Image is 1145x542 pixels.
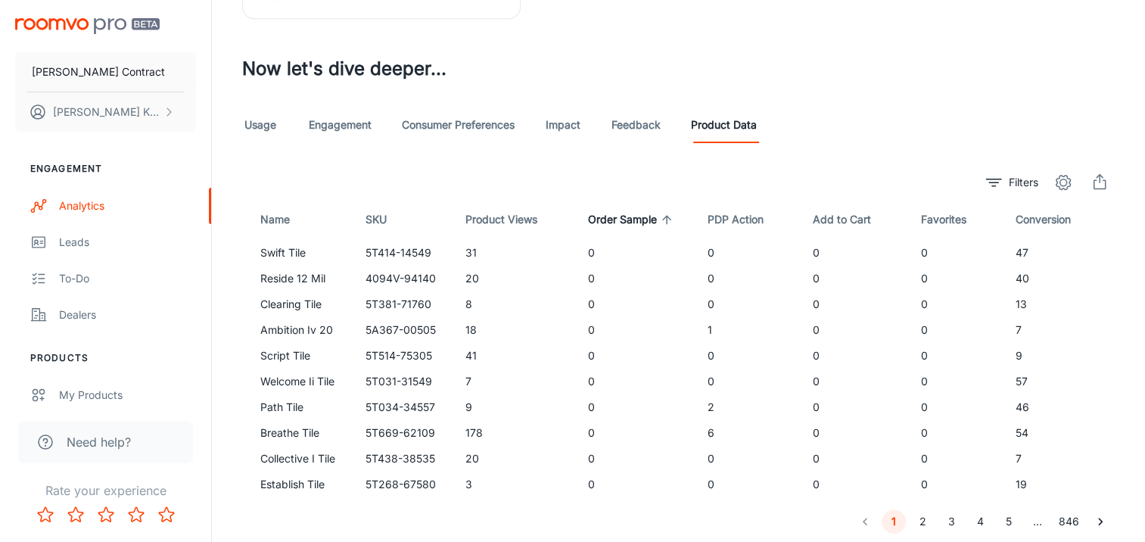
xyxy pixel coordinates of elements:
[576,394,695,420] td: 0
[909,446,1003,472] td: 0
[968,509,992,534] button: Go to page 4
[576,291,695,317] td: 0
[695,420,801,446] td: 6
[53,104,160,120] p: [PERSON_NAME] Kagwisa
[921,210,986,229] span: Favorites
[708,210,783,229] span: PDP Action
[909,394,1003,420] td: 0
[545,107,581,143] a: Impact
[59,387,196,403] div: My Products
[453,317,576,343] td: 18
[15,52,196,92] button: [PERSON_NAME] Contract
[242,240,353,266] td: Swift Tile
[695,343,801,369] td: 0
[851,509,1115,534] nav: pagination navigation
[801,446,909,472] td: 0
[453,369,576,394] td: 7
[353,291,453,317] td: 5T381-71760
[61,500,91,530] button: Rate 2 star
[611,107,661,143] a: Feedback
[909,240,1003,266] td: 0
[801,266,909,291] td: 0
[801,394,909,420] td: 0
[366,210,406,229] span: SKU
[695,317,801,343] td: 1
[813,210,891,229] span: Add to Cart
[576,266,695,291] td: 0
[353,420,453,446] td: 5T669-62109
[453,240,576,266] td: 31
[453,266,576,291] td: 20
[576,420,695,446] td: 0
[59,307,196,323] div: Dealers
[32,64,165,80] p: [PERSON_NAME] Contract
[242,107,278,143] a: Usage
[939,509,963,534] button: Go to page 3
[453,291,576,317] td: 8
[909,317,1003,343] td: 0
[453,420,576,446] td: 178
[1084,167,1115,198] span: Export CSV
[909,369,1003,394] td: 0
[576,369,695,394] td: 0
[15,92,196,132] button: [PERSON_NAME] Kagwisa
[695,394,801,420] td: 2
[588,210,677,229] span: Order Sample
[353,266,453,291] td: 4094V-94140
[982,170,1042,195] button: filter
[882,509,906,534] button: page 1
[695,472,801,497] td: 0
[1003,446,1115,472] td: 7
[12,481,199,500] p: Rate your experience
[309,107,372,143] a: Engagement
[1003,291,1115,317] td: 13
[151,500,182,530] button: Rate 5 star
[801,420,909,446] td: 0
[67,433,131,451] span: Need help?
[402,107,515,143] a: Consumer Preferences
[353,472,453,497] td: 5T268-67580
[353,394,453,420] td: 5T034-34557
[242,420,353,446] td: Breathe Tile
[30,500,61,530] button: Rate 1 star
[576,446,695,472] td: 0
[242,343,353,369] td: Script Tile
[1088,509,1112,534] button: Go to next page
[695,369,801,394] td: 0
[1003,420,1115,446] td: 54
[242,55,1115,83] h3: Now let's dive deeper...
[453,446,576,472] td: 20
[1048,167,1078,198] button: settings
[909,291,1003,317] td: 0
[242,472,353,497] td: Establish Tile
[453,394,576,420] td: 9
[1003,472,1115,497] td: 19
[1003,240,1115,266] td: 47
[242,266,353,291] td: Reside 12 Mil
[801,472,909,497] td: 0
[242,317,353,343] td: Ambition Iv 20
[909,266,1003,291] td: 0
[121,500,151,530] button: Rate 4 star
[59,270,196,287] div: To-do
[1084,167,1115,198] button: export
[453,343,576,369] td: 41
[576,317,695,343] td: 0
[1009,174,1038,191] p: Filters
[997,509,1021,534] button: Go to page 5
[1054,509,1084,534] button: Go to page 846
[909,343,1003,369] td: 0
[59,234,196,251] div: Leads
[260,210,310,229] span: Name
[695,291,801,317] td: 0
[576,343,695,369] td: 0
[353,369,453,394] td: 5T031-31549
[801,343,909,369] td: 0
[576,240,695,266] td: 0
[1016,210,1091,229] span: Conversion
[242,291,353,317] td: Clearing Tile
[353,343,453,369] td: 5T514-75305
[15,18,160,34] img: Roomvo PRO Beta
[1003,369,1115,394] td: 57
[353,240,453,266] td: 5T414-14549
